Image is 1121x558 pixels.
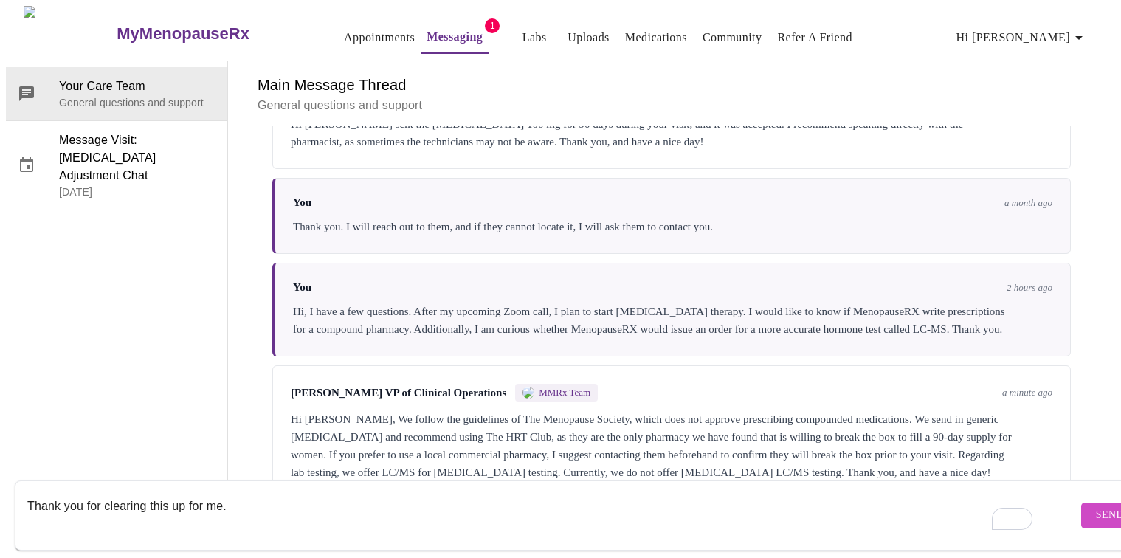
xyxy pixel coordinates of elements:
span: 1 [485,18,500,33]
img: MMRX [522,387,534,399]
div: Your Care TeamGeneral questions and support [6,67,227,120]
p: [DATE] [59,185,215,199]
button: Refer a Friend [771,23,858,52]
button: Labs [511,23,558,52]
span: Message Visit: [MEDICAL_DATA] Adjustment Chat [59,131,215,185]
button: Messaging [421,22,489,54]
span: You [293,281,311,294]
div: Thank you. I will reach out to them, and if they cannot locate it, I will ask them to contact you. [293,218,1052,235]
h6: Main Message Thread [258,73,1086,97]
span: Hi [PERSON_NAME] [956,27,1088,48]
a: Messaging [427,27,483,47]
span: a minute ago [1002,387,1052,399]
textarea: To enrich screen reader interactions, please activate Accessibility in Grammarly extension settings [27,492,1077,539]
span: [PERSON_NAME] VP of Clinical Operations [291,387,506,399]
div: Hi [PERSON_NAME], We follow the guidelines of The Menopause Society, which does not approve presc... [291,410,1052,481]
button: Community [697,23,768,52]
a: Labs [522,27,547,48]
span: Your Care Team [59,77,215,95]
span: You [293,196,311,209]
div: Message Visit: [MEDICAL_DATA] Adjustment Chat[DATE] [6,121,227,210]
span: a month ago [1004,197,1052,209]
span: 2 hours ago [1007,282,1052,294]
a: Refer a Friend [777,27,852,48]
h3: MyMenopauseRx [117,24,249,44]
a: Community [703,27,762,48]
img: MyMenopauseRx Logo [24,6,115,61]
p: General questions and support [59,95,215,110]
button: Hi [PERSON_NAME] [951,23,1094,52]
a: Appointments [344,27,415,48]
a: MyMenopauseRx [115,8,308,60]
button: Uploads [562,23,615,52]
div: Hi, I have a few questions. After my upcoming Zoom call, I plan to start [MEDICAL_DATA] therapy. ... [293,303,1052,338]
button: Appointments [338,23,421,52]
span: MMRx Team [539,387,590,399]
div: Hi [PERSON_NAME] sent the [MEDICAL_DATA] 100 mg for 90 days during your visit, and it was accepte... [291,115,1052,151]
button: Medications [619,23,693,52]
p: General questions and support [258,97,1086,114]
a: Uploads [568,27,610,48]
a: Medications [625,27,687,48]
